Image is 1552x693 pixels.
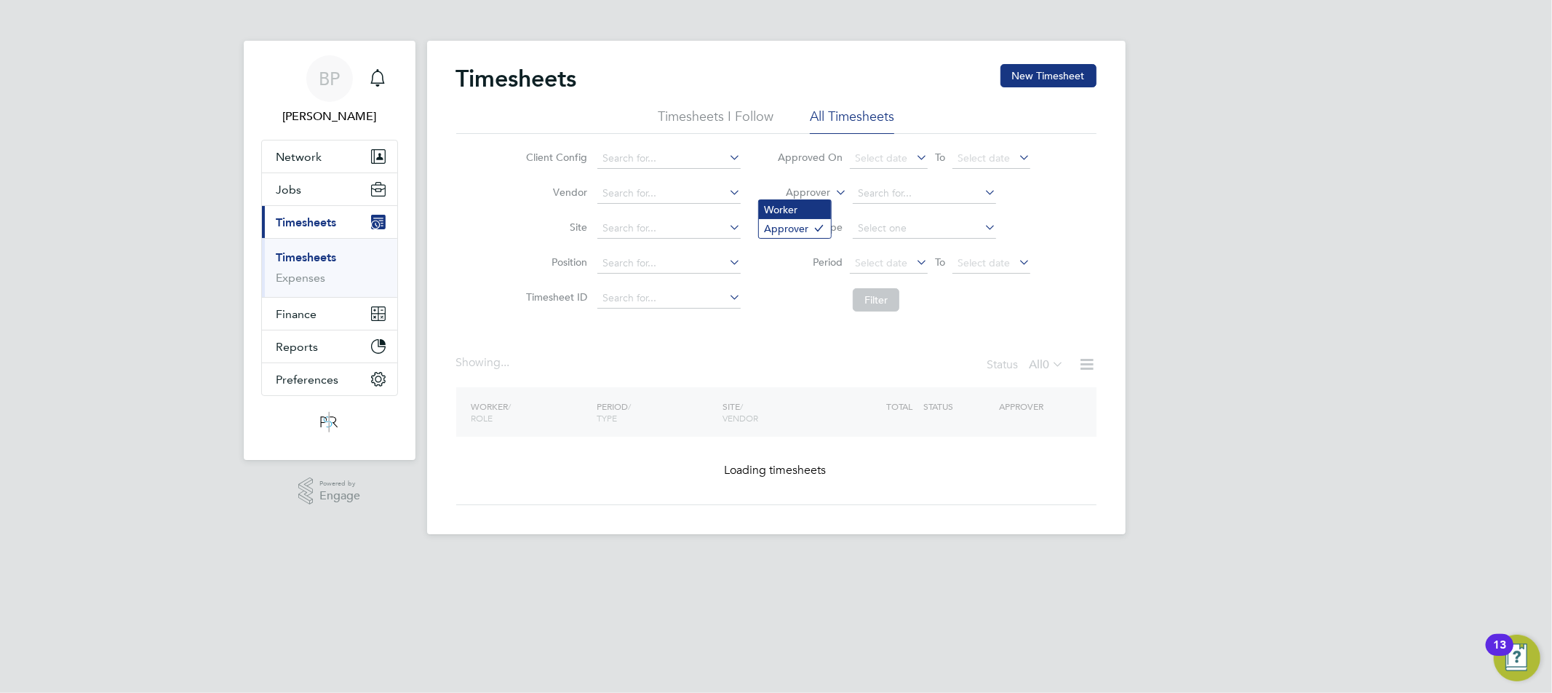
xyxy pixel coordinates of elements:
button: Finance [262,298,397,330]
span: Finance [276,307,317,321]
label: Client Config [522,151,587,164]
li: All Timesheets [810,108,894,134]
label: Position [522,256,587,269]
button: Filter [853,288,899,312]
a: Go to home page [261,411,398,434]
label: All [1030,357,1064,372]
span: Select date [855,151,907,165]
span: To [931,148,950,167]
label: Period [777,256,843,269]
span: ... [501,355,510,370]
span: Powered by [319,478,360,490]
button: Timesheets [262,206,397,238]
span: 0 [1043,357,1050,372]
button: Open Resource Center, 13 new notifications [1494,635,1540,681]
span: Ben Perkin [261,108,398,125]
span: Select date [855,256,907,269]
button: Network [262,140,397,173]
li: Approver [759,219,831,238]
span: Jobs [276,183,302,197]
input: Search for... [597,183,741,204]
input: Search for... [853,183,996,204]
li: Timesheets I Follow [658,108,773,134]
button: Reports [262,330,397,363]
div: Timesheets [262,238,397,297]
div: Showing [456,355,513,371]
a: Expenses [276,271,326,285]
a: Powered byEngage [298,478,360,505]
div: Status [987,355,1067,376]
h2: Timesheets [456,64,577,93]
input: Search for... [597,288,741,309]
nav: Main navigation [244,41,415,460]
label: Timesheet ID [522,290,587,304]
label: Vendor [522,186,587,199]
span: Preferences [276,373,339,387]
button: Preferences [262,363,397,395]
input: Search for... [597,148,741,169]
input: Search for... [597,218,741,239]
span: Timesheets [276,215,337,229]
li: Worker [759,200,831,219]
span: BP [319,69,340,88]
img: psrsolutions-logo-retina.png [316,411,342,434]
button: New Timesheet [1000,64,1097,87]
span: Select date [958,151,1010,165]
input: Search for... [597,253,741,274]
span: Select date [958,256,1010,269]
input: Select one [853,218,996,239]
button: Jobs [262,173,397,205]
label: Approved On [777,151,843,164]
span: Network [276,150,322,164]
a: BP[PERSON_NAME] [261,55,398,125]
a: Timesheets [276,250,337,264]
div: 13 [1493,645,1506,664]
span: Engage [319,490,360,502]
span: To [931,253,950,272]
span: Reports [276,340,319,354]
label: Approver [765,186,830,200]
label: Site [522,221,587,234]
